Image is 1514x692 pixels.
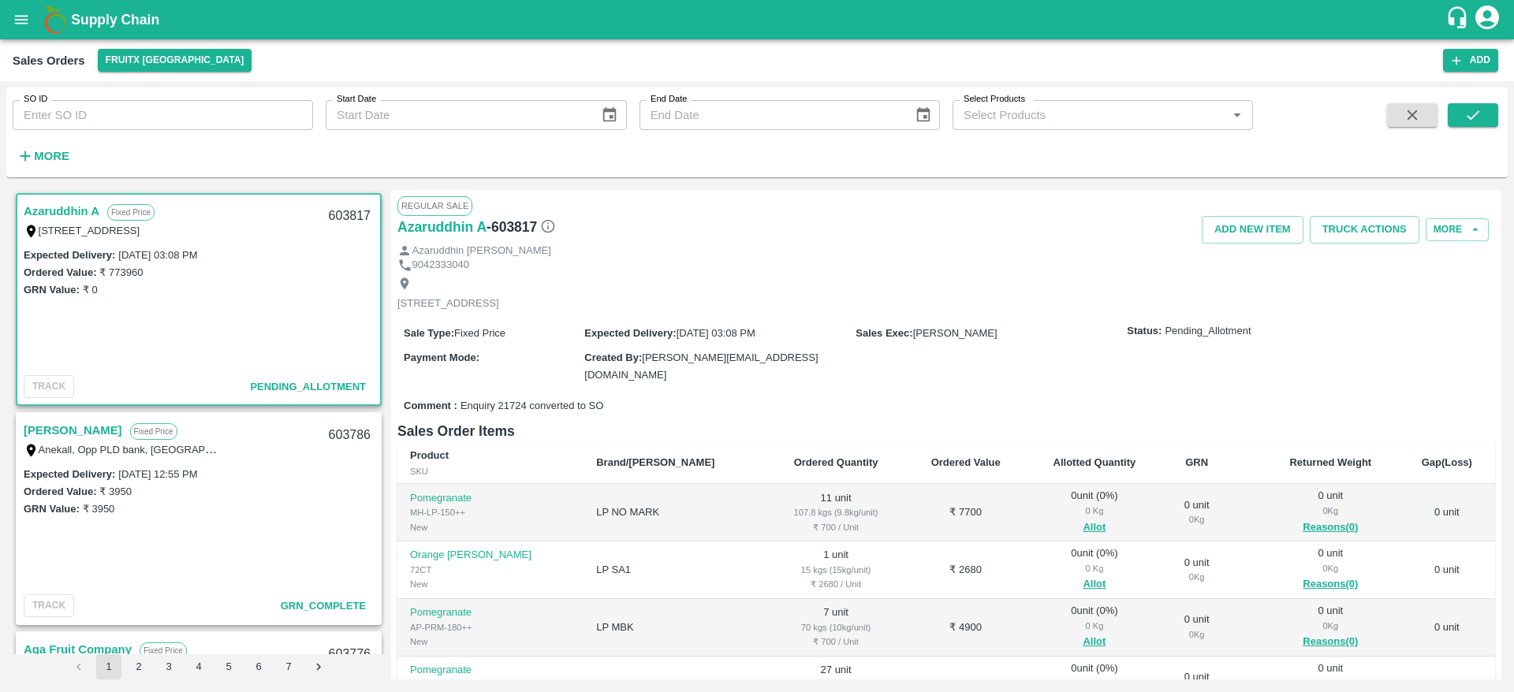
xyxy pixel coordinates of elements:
b: Supply Chain [71,12,159,28]
td: 7 unit [766,599,906,657]
td: 0 unit [1399,484,1495,541]
td: ₹ 2680 [905,541,1026,599]
button: Go to page 5 [216,654,241,679]
div: 0 Kg [1039,561,1150,575]
a: [PERSON_NAME] [24,420,122,441]
button: More [1426,218,1489,241]
button: page 1 [96,654,121,679]
label: Anekall, Opp PLD bank, [GEOGRAPHIC_DATA], [GEOGRAPHIC_DATA] ([GEOGRAPHIC_DATA]) Urban, [GEOGRAPHI... [39,443,782,456]
input: Select Products [957,105,1222,125]
button: Go to page 3 [156,654,181,679]
label: Status: [1127,324,1162,339]
b: Product [410,449,449,461]
div: AP-PRM-180++ [410,620,571,634]
span: Pending_Allotment [250,381,366,393]
td: ₹ 4900 [905,599,1026,657]
td: LP NO MARK [584,484,766,541]
div: ₹ 2680 / Unit [779,577,893,591]
p: Pomegranate [410,605,571,620]
span: Regular Sale [397,196,472,215]
button: Go to page 2 [126,654,151,679]
div: 0 Kg [1176,570,1218,584]
b: Brand/[PERSON_NAME] [596,456,714,468]
div: customer-support [1445,6,1473,34]
p: Orange [PERSON_NAME] [410,548,571,563]
div: 0 unit [1275,489,1386,536]
button: Go to next page [306,654,331,679]
td: ₹ 7700 [905,484,1026,541]
button: Choose date [908,100,938,130]
h6: Sales Order Items [397,420,1495,442]
div: New [410,520,571,534]
label: Created By : [584,352,642,363]
p: 9042333040 [412,258,469,273]
div: 603817 [319,198,380,235]
td: 0 unit [1399,541,1495,599]
div: 0 Kg [1275,504,1386,518]
b: GRN [1185,456,1208,468]
span: GRN_Complete [281,600,366,612]
h6: - 603817 [487,216,556,238]
div: 0 Kg [1039,675,1150,690]
td: 0 unit [1399,599,1495,657]
button: Allot [1083,633,1106,651]
label: ₹ 3950 [99,486,132,497]
label: [DATE] 12:55 PM [118,468,197,480]
b: Returned Weight [1289,456,1371,468]
button: Go to page 4 [186,654,211,679]
a: Supply Chain [71,9,1445,31]
div: 0 Kg [1275,675,1386,690]
div: 0 Kg [1039,619,1150,633]
div: 0 Kg [1039,504,1150,518]
button: Choose date [595,100,625,130]
strong: More [34,150,69,162]
span: Fixed Price [454,327,505,339]
div: ₹ 700 / Unit [779,520,893,534]
a: Azaruddhin A [24,201,99,221]
div: 15 kgs (15kg/unit) [779,563,893,577]
b: Gap(Loss) [1422,456,1472,468]
td: LP SA1 [584,541,766,599]
td: 1 unit [766,541,906,599]
div: 0 Kg [1176,627,1218,642]
div: ₹ 700 / Unit [779,634,893,649]
button: Open [1227,105,1247,125]
a: Azaruddhin A [397,216,487,238]
label: Ordered Value: [24,486,96,497]
div: 107.8 kgs (9.8kg/unit) [779,505,893,519]
input: Enter SO ID [13,100,313,130]
a: Aga Fruit Company [24,639,132,660]
div: New [410,634,571,649]
div: account of current user [1473,3,1501,36]
td: 11 unit [766,484,906,541]
div: MH-RYL-100-150 [410,678,571,692]
button: Allot [1083,575,1106,593]
div: 0 unit [1176,612,1218,642]
img: logo [39,4,71,35]
label: Expected Delivery : [584,327,676,339]
label: Comment : [404,399,457,414]
nav: pagination navigation [64,654,334,679]
label: End Date [651,93,687,106]
button: More [13,143,73,169]
b: Ordered Value [931,456,1001,468]
div: 0 unit [1275,546,1386,593]
span: Pending_Allotment [1165,324,1251,339]
div: 0 unit [1275,604,1386,651]
div: MH-LP-150++ [410,505,571,519]
input: End Date [640,100,902,130]
label: Expected Delivery : [24,249,115,261]
div: 0 Kg [1176,512,1218,526]
div: 0 unit ( 0 %) [1039,604,1150,651]
button: Go to page 6 [246,654,271,679]
span: [PERSON_NAME][EMAIL_ADDRESS][DOMAIN_NAME] [584,352,818,381]
div: 70 kgs (10kg/unit) [779,620,893,634]
label: Sale Type : [404,327,454,339]
button: Allot [1083,519,1106,537]
button: Add NEW ITEM [1202,216,1303,244]
button: Reasons(0) [1275,519,1386,537]
label: ₹ 0 [83,284,98,296]
p: Fixed Price [107,204,155,221]
label: Payment Mode : [404,352,479,363]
